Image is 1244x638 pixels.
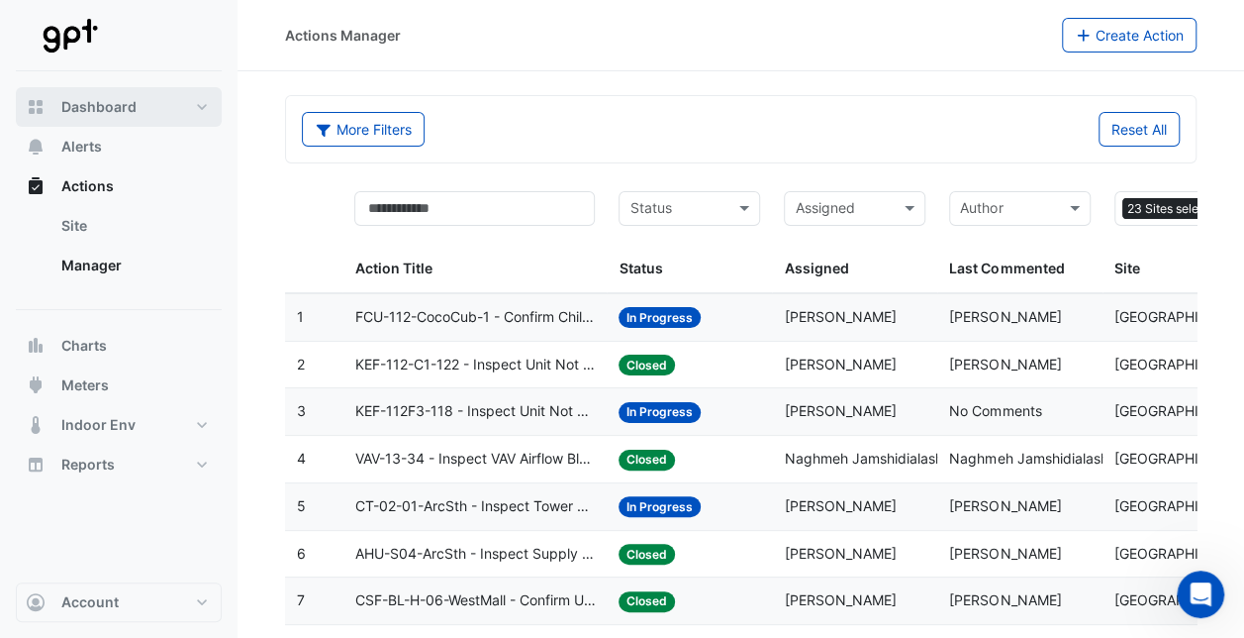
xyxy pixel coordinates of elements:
[949,308,1061,325] span: [PERSON_NAME]
[61,375,109,395] span: Meters
[354,589,595,612] span: CSF-BL-H-06-WestMall - Confirm Unit Overnight Operation (Energy Waste)
[297,497,306,514] span: 5
[949,497,1061,514] span: [PERSON_NAME]
[297,402,306,419] span: 3
[16,206,222,293] div: Actions
[354,354,595,376] span: KEF-112-C1-122 - Inspect Unit Not Operating
[619,591,675,612] span: Closed
[297,308,304,325] span: 1
[26,455,46,475] app-icon: Reports
[784,591,896,608] span: [PERSON_NAME]
[24,16,113,55] img: Company Logo
[354,400,595,423] span: KEF-112F3-118 - Inspect Unit Not Operating
[61,592,119,612] span: Account
[354,543,595,566] span: AHU-S04-ArcSth - Inspect Supply Air Loss
[297,450,306,467] span: 4
[619,355,675,375] span: Closed
[1062,18,1197,53] button: Create Action
[784,308,896,325] span: [PERSON_NAME]
[619,496,701,517] span: In Progress
[61,176,114,196] span: Actions
[285,25,401,46] div: Actions Manager
[354,448,595,471] span: VAV-13-34 - Inspect VAV Airflow Block
[619,450,675,471] span: Closed
[26,137,46,157] app-icon: Alerts
[354,260,431,276] span: Action Title
[354,306,595,329] span: FCU-112-CocoCub-1 - Confirm Chilled Water Valve Override Open (Energy Waste)
[354,495,595,518] span: CT-02-01-ArcSth - Inspect Tower Leaving Temp Broken Sensor
[26,336,46,356] app-icon: Charts
[16,127,222,166] button: Alerts
[619,307,701,328] span: In Progress
[26,176,46,196] app-icon: Actions
[619,544,675,565] span: Closed
[619,260,662,276] span: Status
[61,455,115,475] span: Reports
[784,545,896,562] span: [PERSON_NAME]
[26,375,46,395] app-icon: Meters
[784,450,950,467] span: Naghmeh Jamshidialashti
[61,137,102,157] span: Alerts
[16,166,222,206] button: Actions
[16,87,222,127] button: Dashboard
[46,246,222,285] a: Manager
[1177,571,1224,618] iframe: Intercom live chat
[784,497,896,514] span: [PERSON_NAME]
[26,415,46,435] app-icon: Indoor Env
[949,260,1064,276] span: Last Commented
[61,415,136,435] span: Indoor Env
[784,260,848,276] span: Assigned
[297,356,305,372] span: 2
[26,97,46,117] app-icon: Dashboard
[297,591,305,608] span: 7
[16,445,222,484] button: Reports
[1099,112,1180,147] button: Reset All
[16,583,222,622] button: Account
[949,450,1115,467] span: Naghmeh Jamshidialashti
[302,112,425,147] button: More Filters
[46,206,222,246] a: Site
[16,366,222,405] button: Meters
[949,356,1061,372] span: [PERSON_NAME]
[784,402,896,419] span: [PERSON_NAME]
[619,402,701,423] span: In Progress
[61,97,137,117] span: Dashboard
[784,356,896,372] span: [PERSON_NAME]
[949,545,1061,562] span: [PERSON_NAME]
[949,402,1041,419] span: No Comments
[297,545,306,562] span: 6
[16,405,222,445] button: Indoor Env
[949,591,1061,608] span: [PERSON_NAME]
[1114,260,1140,276] span: Site
[61,336,107,356] span: Charts
[16,326,222,366] button: Charts
[1122,198,1229,220] span: 23 Sites selected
